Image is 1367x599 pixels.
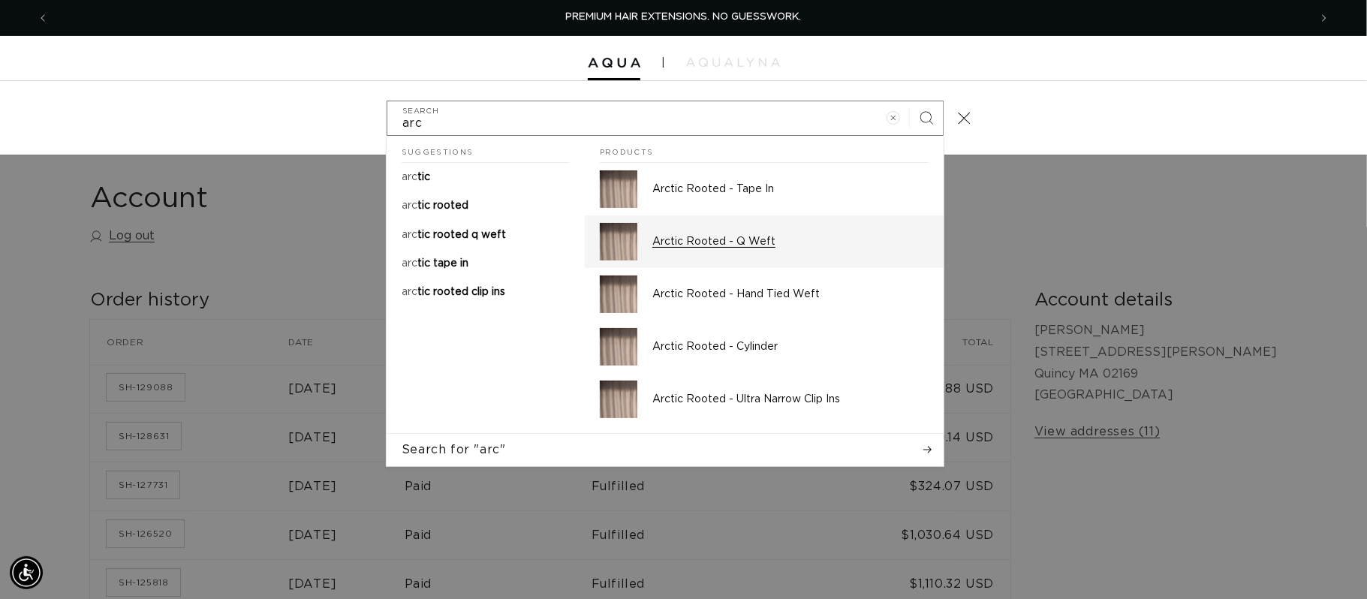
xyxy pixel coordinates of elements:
img: aqualyna.com [686,58,780,67]
span: tic [417,172,430,182]
span: tic tape in [417,258,468,269]
span: tic rooted [417,200,468,211]
a: Arctic Rooted - Cylinder [585,321,944,373]
p: arctic rooted clip ins [402,285,505,299]
p: Arctic Rooted - Q Weft [652,235,929,248]
p: Arctic Rooted - Tape In [652,182,929,196]
a: Arctic Rooted - Q Weft [585,215,944,268]
img: Arctic Rooted - Hand Tied Weft [600,275,637,313]
a: arctic [387,163,585,191]
p: Arctic Rooted - Hand Tied Weft [652,287,929,301]
p: Arctic Rooted - Cylinder [652,340,929,354]
a: arctic rooted [387,191,585,220]
a: Arctic Rooted - Ultra Narrow Clip Ins [585,373,944,426]
h2: Suggestions [402,137,570,164]
a: arctic rooted clip ins [387,278,585,306]
p: arctic rooted q weft [402,228,506,242]
a: Arctic Rooted - Tape In [585,163,944,215]
button: Clear search term [877,101,910,134]
a: arctic rooted q weft [387,221,585,249]
p: arctic rooted [402,199,468,212]
a: arctic tape in [387,249,585,278]
span: PREMIUM HAIR EXTENSIONS. NO GUESSWORK. [566,12,802,22]
span: tic rooted clip ins [417,287,505,297]
p: arctic tape in [402,257,468,270]
p: Arctic Rooted - Ultra Narrow Clip Ins [652,393,929,406]
iframe: Chat Widget [1292,527,1367,599]
img: Arctic Rooted - Tape In [600,170,637,208]
mark: arc [402,230,417,240]
button: Next announcement [1308,4,1341,32]
button: Close [947,101,980,134]
h2: Products [600,137,929,164]
img: Aqua Hair Extensions [588,58,640,68]
button: Search [910,101,943,134]
mark: arc [402,200,417,211]
input: Search [387,101,943,135]
a: Arctic Rooted - Hand Tied Weft [585,268,944,321]
img: Arctic Rooted - Q Weft [600,223,637,260]
mark: arc [402,258,417,269]
p: arctic [402,170,430,184]
img: Arctic Rooted - Cylinder [600,328,637,366]
img: Arctic Rooted - Ultra Narrow Clip Ins [600,381,637,418]
div: Accessibility Menu [10,556,43,589]
mark: arc [402,287,417,297]
mark: arc [402,172,417,182]
button: Previous announcement [26,4,59,32]
span: Search for "arc" [402,441,506,458]
span: tic rooted q weft [417,230,506,240]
